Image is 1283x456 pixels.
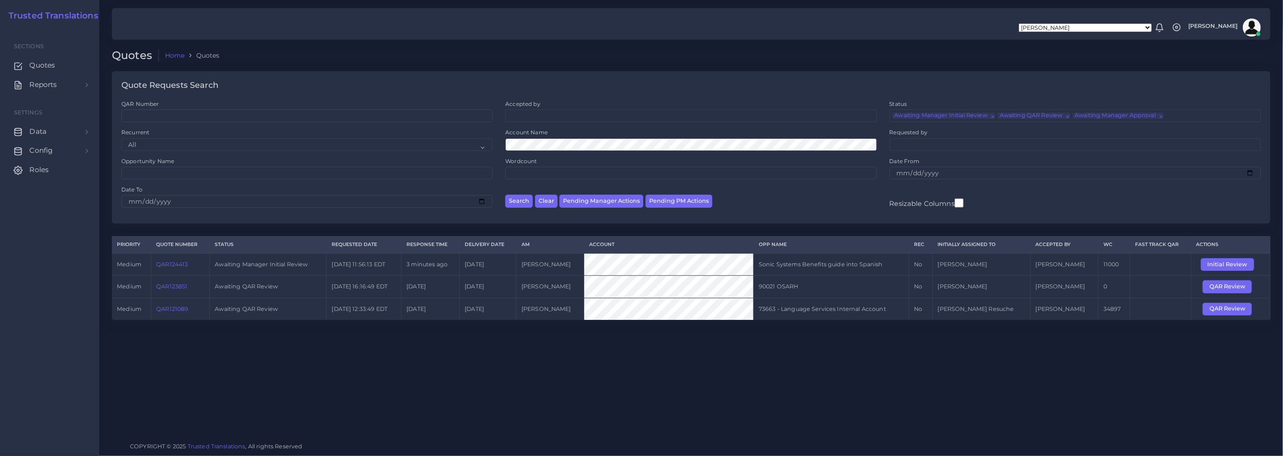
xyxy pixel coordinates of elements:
button: Clear [535,195,558,208]
span: Sections [14,43,44,50]
th: Delivery Date [460,237,517,253]
label: Status [890,100,907,108]
a: QAR Review [1203,283,1258,290]
h2: Quotes [112,49,159,62]
th: Status [210,237,327,253]
a: QAR124413 [156,261,188,268]
td: Awaiting Manager Initial Review [210,253,327,276]
th: Priority [112,237,151,253]
td: [DATE] [460,253,517,276]
span: [PERSON_NAME] [1188,23,1238,29]
td: 0 [1098,276,1130,298]
li: Awaiting Manager Initial Review [892,113,995,119]
td: [DATE] 16:16:49 EDT [327,276,402,298]
th: Opp Name [753,237,909,253]
label: Resizable Columns [890,197,964,209]
h4: Quote Requests Search [121,81,218,91]
button: Pending Manager Actions [559,195,643,208]
td: [DATE] 12:33:49 EDT [327,298,402,320]
th: Response Time [402,237,460,253]
td: No [909,276,932,298]
span: medium [117,306,141,312]
span: Config [29,146,53,155]
a: QAR Review [1203,305,1258,312]
li: Awaiting Manager Approval [1073,113,1163,119]
td: [PERSON_NAME] [932,253,1030,276]
label: Date To [121,186,143,193]
input: Resizable Columns [955,197,964,209]
span: , All rights Reserved [245,442,303,451]
label: Requested by [890,128,928,136]
th: Actions [1191,237,1270,253]
td: [PERSON_NAME] [516,253,584,276]
a: Initial Review [1201,260,1260,267]
th: Fast Track QAR [1130,237,1191,253]
td: [PERSON_NAME] [932,276,1030,298]
a: QAR123851 [156,283,187,290]
span: medium [117,261,141,268]
label: Date From [890,157,920,165]
th: AM [516,237,584,253]
span: Quotes [29,60,55,70]
button: QAR Review [1203,303,1252,315]
td: [DATE] 11:56:13 EDT [327,253,402,276]
button: Search [505,195,533,208]
li: Quotes [185,51,219,60]
button: QAR Review [1203,280,1252,293]
a: [PERSON_NAME]avatar [1184,18,1264,36]
span: Roles [29,165,49,175]
td: [PERSON_NAME] [1030,253,1098,276]
li: Awaiting QAR Review [997,113,1071,119]
th: Initially Assigned to [932,237,1030,253]
th: REC [909,237,932,253]
td: [PERSON_NAME] [1030,298,1098,320]
span: Settings [14,109,42,116]
th: WC [1098,237,1130,253]
td: [DATE] [460,276,517,298]
label: Opportunity Name [121,157,174,165]
th: Requested Date [327,237,402,253]
td: [DATE] [402,298,460,320]
td: 3 minutes ago [402,253,460,276]
a: Config [7,141,92,160]
a: Trusted Translations [2,11,98,21]
a: Home [165,51,185,60]
td: 73663 - Language Services Internal Account [753,298,909,320]
label: Account Name [505,128,548,136]
a: Roles [7,160,92,179]
span: medium [117,283,141,290]
label: Accepted by [505,100,540,108]
label: Recurrent [121,128,149,136]
td: 90021 OSARH [753,276,909,298]
a: Trusted Translations [188,443,245,450]
td: [DATE] [402,276,460,298]
td: [PERSON_NAME] [516,298,584,320]
img: avatar [1243,18,1261,36]
span: Reports [29,80,57,90]
button: Initial Review [1201,258,1254,271]
a: QAR121089 [156,306,188,312]
td: [PERSON_NAME] [516,276,584,298]
a: Quotes [7,56,92,75]
th: Quote Number [151,237,210,253]
td: [PERSON_NAME] [1030,276,1098,298]
th: Account [584,237,754,253]
td: 34897 [1098,298,1130,320]
td: Sonic Systems Benefits guide into Spanish [753,253,909,276]
label: QAR Number [121,100,159,108]
td: [PERSON_NAME] Resuche [932,298,1030,320]
td: Awaiting QAR Review [210,276,327,298]
a: Data [7,122,92,141]
td: [DATE] [460,298,517,320]
td: Awaiting QAR Review [210,298,327,320]
label: Wordcount [505,157,537,165]
button: Pending PM Actions [646,195,712,208]
td: No [909,298,932,320]
th: Accepted by [1030,237,1098,253]
td: 11000 [1098,253,1130,276]
a: Reports [7,75,92,94]
td: No [909,253,932,276]
span: Data [29,127,46,137]
span: COPYRIGHT © 2025 [130,442,303,451]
